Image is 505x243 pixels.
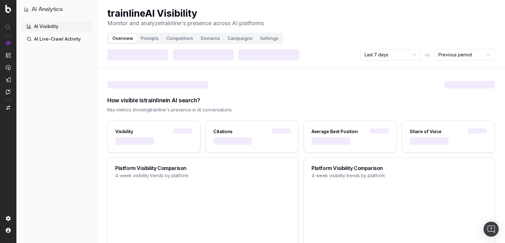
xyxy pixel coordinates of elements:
[6,77,11,82] img: Studio
[425,52,431,58] span: vs.
[24,5,89,14] button: AI Analytics
[6,41,11,46] img: Analytics
[256,34,282,43] button: Settings
[312,172,487,179] div: 4-week visibility trends by platform
[21,21,92,31] a: AI Visibility
[224,34,256,43] button: Campaigns
[213,128,233,135] div: Citations
[6,228,11,233] img: My account
[410,128,442,135] div: Share of Voice
[137,34,163,43] button: Prompts
[6,89,11,94] img: Assist
[109,34,137,43] button: Overview
[6,65,11,70] img: Activation
[6,216,11,221] img: Setting
[21,34,92,44] a: AI Live-Crawl Activity
[107,8,264,19] h1: trainline AI Visibility
[6,105,10,110] img: Switch project
[115,128,133,135] div: Visibility
[312,166,487,171] div: Platform Visibility Comparison
[312,128,358,135] div: Average Best Position
[107,19,264,28] p: Monitor and analyze trainline 's presence across AI platforms
[115,172,291,179] div: 4-week visibility trends by platform
[107,96,495,105] div: How visible is trainline in AI search?
[484,222,499,237] div: Open Intercom Messenger
[163,34,197,43] button: Competitors
[6,53,11,58] img: Intelligence
[107,107,495,113] div: Key metrics showing trainline 's presence in AI conversations
[5,5,11,13] img: Botify logo
[197,34,224,43] button: Domains
[32,5,63,14] h1: AI Analytics
[115,166,291,171] div: Platform Visibility Comparison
